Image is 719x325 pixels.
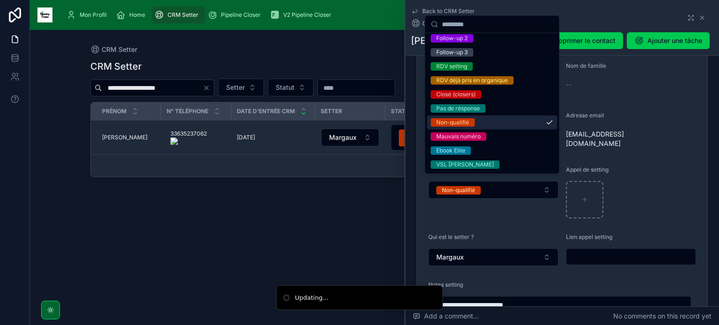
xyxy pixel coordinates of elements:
span: Home [129,11,145,19]
a: 33635237062 [167,126,226,149]
button: Clear [203,84,214,92]
a: Pipeline Closer [205,7,267,23]
span: Supprimer le contact [550,36,616,45]
span: [DATE] [237,134,255,141]
span: Notes setting [428,281,463,288]
span: Setter [321,108,342,115]
a: CRM Setter [152,7,205,23]
span: CRM Setter [168,11,198,19]
div: Updating... [295,293,329,303]
img: App logo [37,7,52,22]
span: Ajouter une tâche [647,36,702,45]
span: CRM Setter [422,19,458,28]
button: Select Button [391,125,452,150]
a: [DATE] [237,134,309,141]
span: Setter [226,83,245,92]
span: Back to CRM Setter [422,7,475,15]
span: -- [566,80,572,89]
span: Add a comment... [413,311,479,321]
h1: CRM Setter [90,60,142,73]
span: Lien appel setting [566,233,612,240]
a: CRM Setter [411,19,458,28]
a: Select Button [321,128,380,147]
div: Ebook Elite [436,146,465,155]
div: scrollable content [60,5,682,25]
a: Select Button [391,124,453,151]
button: Select Button [218,79,264,96]
a: Mon Profil [64,7,113,23]
div: Non-qualifié [436,118,469,127]
span: Appel de setting [566,166,609,173]
span: [PERSON_NAME] [102,134,147,141]
a: Back to CRM Setter [411,7,475,15]
button: Ajouter une tâche [627,32,710,49]
onoff-telecom-ce-phone-number-wrapper: 33635237062 [170,130,207,137]
div: Mauvais numéro [436,132,481,141]
button: Select Button [428,181,558,199]
span: Margaux [436,253,464,262]
div: Closé (closers) [436,90,476,99]
a: [PERSON_NAME] [102,134,155,141]
div: VSL [PERSON_NAME] [436,160,494,169]
span: Pipeline Closer [221,11,261,19]
div: RDV déjà pris en organique [436,76,508,85]
div: Follow-up 2 [436,34,468,43]
span: [EMAIL_ADDRESS][DOMAIN_NAME] [566,130,650,148]
span: Date d'entrée CRM [237,108,295,115]
div: Follow-up 3 [436,48,468,57]
a: V2 Pipeline Closer [267,7,338,23]
span: CRM Setter [102,45,137,54]
button: Select Button [321,129,379,146]
span: Mon Profil [80,11,107,19]
span: Statut du lead [391,108,440,115]
span: Nom de famille [566,62,606,69]
div: RDV setting [436,62,467,71]
span: V2 Pipeline Closer [283,11,331,19]
a: Home [113,7,152,23]
img: actions-icon.png [170,137,207,145]
h1: [PERSON_NAME] [411,34,488,47]
button: Select Button [268,79,314,96]
span: Adresse email [566,112,604,119]
button: Supprimer le contact [530,32,623,49]
a: CRM Setter [90,45,137,54]
span: Prénom [102,108,126,115]
span: Statut [276,83,294,92]
div: Non-qualifié [442,186,475,195]
button: Select Button [428,248,558,266]
div: Suggestions [425,33,559,173]
div: Pas de résponse [436,104,480,113]
span: N° Téléphone [167,108,208,115]
span: Qui est le setter ? [428,233,474,240]
span: Margaux [329,133,357,142]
